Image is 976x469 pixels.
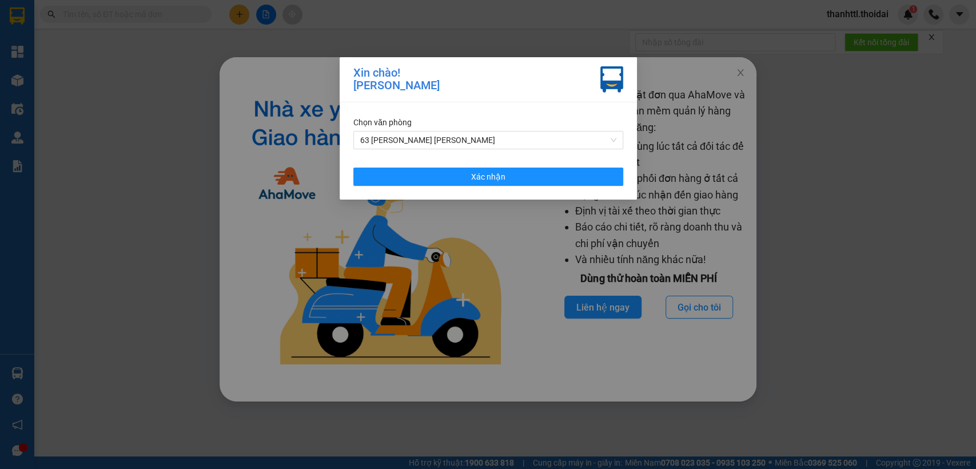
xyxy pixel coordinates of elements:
[353,116,623,129] div: Chọn văn phòng
[471,170,505,183] span: Xác nhận
[353,168,623,186] button: Xác nhận
[353,66,440,93] div: Xin chào! [PERSON_NAME]
[360,132,616,149] span: 63 Trần Quang Tặng
[600,66,623,93] img: vxr-icon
